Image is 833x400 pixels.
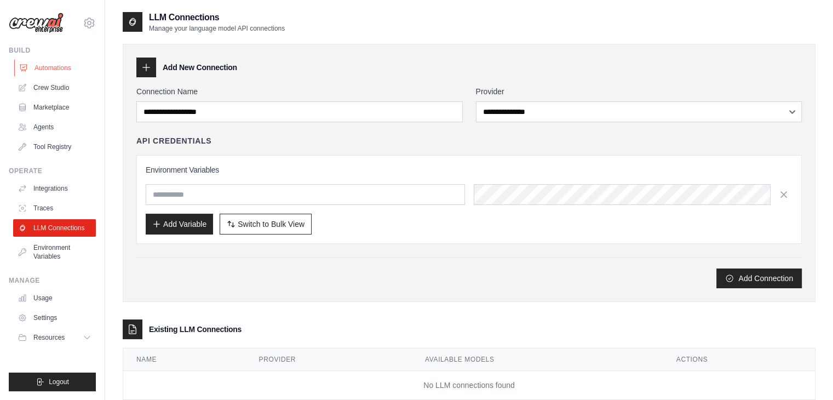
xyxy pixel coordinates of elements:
h3: Existing LLM Connections [149,324,242,335]
td: No LLM connections found [123,371,815,400]
h2: LLM Connections [149,11,285,24]
th: Available Models [412,348,663,371]
a: Marketplace [13,99,96,116]
button: Resources [13,329,96,346]
h4: API Credentials [136,135,211,146]
span: Resources [33,333,65,342]
a: Crew Studio [13,79,96,96]
h3: Add New Connection [163,62,237,73]
div: Operate [9,167,96,175]
a: Settings [13,309,96,327]
th: Provider [246,348,412,371]
button: Switch to Bulk View [220,214,312,235]
p: Manage your language model API connections [149,24,285,33]
th: Actions [663,348,815,371]
a: Traces [13,199,96,217]
img: Logo [9,13,64,33]
label: Provider [476,86,802,97]
div: Manage [9,276,96,285]
th: Name [123,348,246,371]
a: LLM Connections [13,219,96,237]
label: Connection Name [136,86,463,97]
button: Add Variable [146,214,213,235]
div: Build [9,46,96,55]
a: Usage [13,289,96,307]
a: Integrations [13,180,96,197]
a: Environment Variables [13,239,96,265]
h3: Environment Variables [146,164,792,175]
button: Add Connection [716,268,802,288]
button: Logout [9,373,96,391]
a: Agents [13,118,96,136]
a: Tool Registry [13,138,96,156]
span: Logout [49,378,69,386]
a: Automations [14,59,97,77]
span: Switch to Bulk View [238,219,305,230]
